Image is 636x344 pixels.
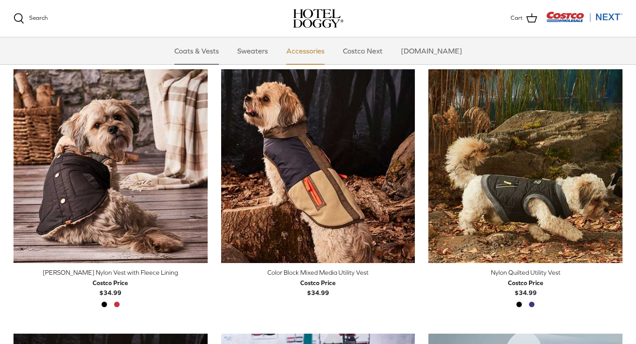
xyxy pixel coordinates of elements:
a: Costco Next [335,37,391,64]
a: Color Block Mixed Media Utility Vest [221,69,415,264]
div: Costco Price [508,278,543,288]
img: hoteldoggycom [293,9,343,28]
a: Nylon Quilted Utility Vest Costco Price$34.99 [428,268,623,298]
div: Nylon Quilted Utility Vest [428,268,623,277]
img: Costco Next [546,11,623,22]
b: $34.99 [93,278,128,296]
div: [PERSON_NAME] Nylon Vest with Fleece Lining [13,268,208,277]
a: Visit Costco Next [546,17,623,24]
a: hoteldoggy.com hoteldoggycom [293,9,343,28]
span: Cart [511,13,523,23]
b: $34.99 [508,278,543,296]
b: $34.99 [300,278,336,296]
a: Accessories [278,37,333,64]
a: Nylon Quilted Utility Vest [428,69,623,264]
a: Search [13,13,48,24]
a: Sweaters [229,37,276,64]
a: Melton Nylon Vest with Fleece Lining [13,69,208,264]
div: Costco Price [93,278,128,288]
a: Coats & Vests [166,37,227,64]
a: [PERSON_NAME] Nylon Vest with Fleece Lining Costco Price$34.99 [13,268,208,298]
a: Color Block Mixed Media Utility Vest Costco Price$34.99 [221,268,415,298]
img: tan dog wearing a blue & brown vest [221,69,415,264]
div: Costco Price [300,278,336,288]
a: [DOMAIN_NAME] [393,37,470,64]
div: Color Block Mixed Media Utility Vest [221,268,415,277]
span: Search [29,14,48,21]
a: Cart [511,13,537,24]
